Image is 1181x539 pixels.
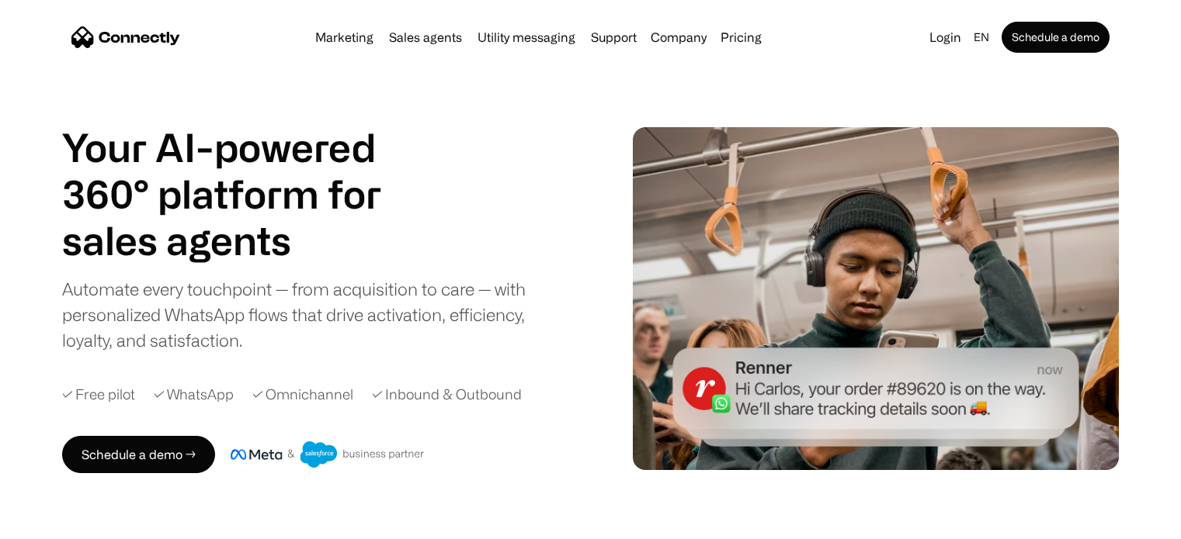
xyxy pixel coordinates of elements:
a: Utility messaging [471,31,582,43]
div: ✓ Omnichannel [252,384,353,405]
div: Company [651,26,707,48]
a: Sales agents [383,31,468,43]
a: Marketing [309,31,380,43]
div: carousel [62,217,419,264]
div: ✓ WhatsApp [154,384,234,405]
a: Schedule a demo [1002,22,1110,53]
div: 1 of 4 [62,217,419,264]
div: en [974,26,989,48]
a: Pricing [714,31,768,43]
h1: sales agents [62,217,419,264]
a: Login [923,26,967,48]
aside: Language selected: English [16,510,93,534]
div: Automate every touchpoint — from acquisition to care — with personalized WhatsApp flows that driv... [62,276,551,353]
a: home [71,26,180,49]
div: Company [646,26,711,48]
div: ✓ Free pilot [62,384,135,405]
a: Schedule a demo → [62,436,215,473]
h1: Your AI-powered 360° platform for [62,124,419,217]
a: Support [585,31,643,43]
img: Meta and Salesforce business partner badge. [231,441,425,468]
div: ✓ Inbound & Outbound [372,384,522,405]
div: en [967,26,999,48]
ul: Language list [31,512,93,534]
